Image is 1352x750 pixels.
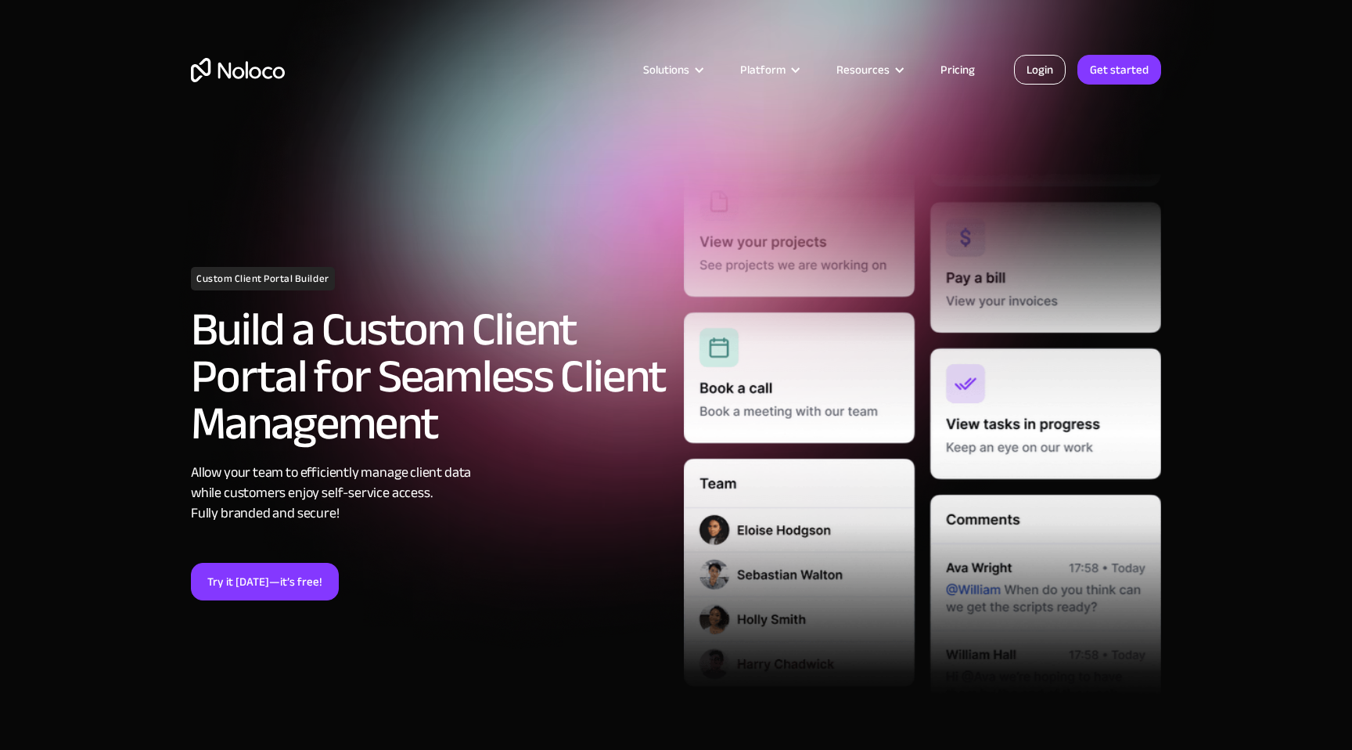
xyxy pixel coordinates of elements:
[721,59,817,80] div: Platform
[740,59,786,80] div: Platform
[1077,55,1161,85] a: Get started
[817,59,921,80] div: Resources
[191,58,285,82] a: home
[191,463,668,524] div: Allow your team to efficiently manage client data while customers enjoy self-service access. Full...
[921,59,994,80] a: Pricing
[624,59,721,80] div: Solutions
[191,306,668,447] h2: Build a Custom Client Portal for Seamless Client Management
[191,563,339,600] a: Try it [DATE]—it’s free!
[643,59,689,80] div: Solutions
[1014,55,1066,85] a: Login
[191,267,335,290] h1: Custom Client Portal Builder
[836,59,890,80] div: Resources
